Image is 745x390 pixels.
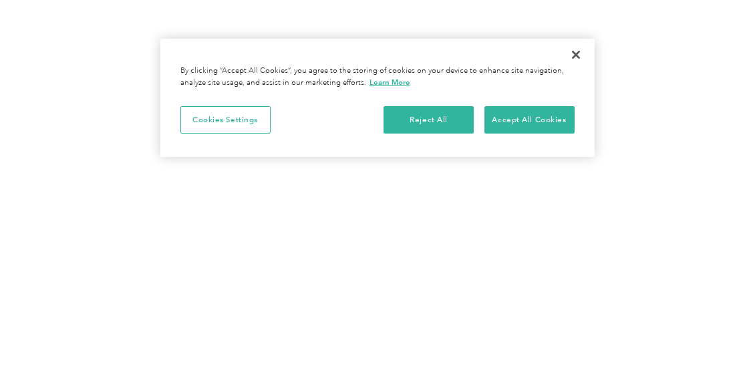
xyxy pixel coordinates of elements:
div: Cookie banner [160,39,595,157]
div: Privacy [160,39,595,157]
button: Accept All Cookies [484,106,575,134]
button: Reject All [384,106,474,134]
button: Cookies Settings [180,106,271,134]
div: By clicking “Accept All Cookies”, you agree to the storing of cookies on your device to enhance s... [180,65,575,89]
a: More information about your privacy, opens in a new tab [369,77,410,87]
button: Close [561,40,591,69]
